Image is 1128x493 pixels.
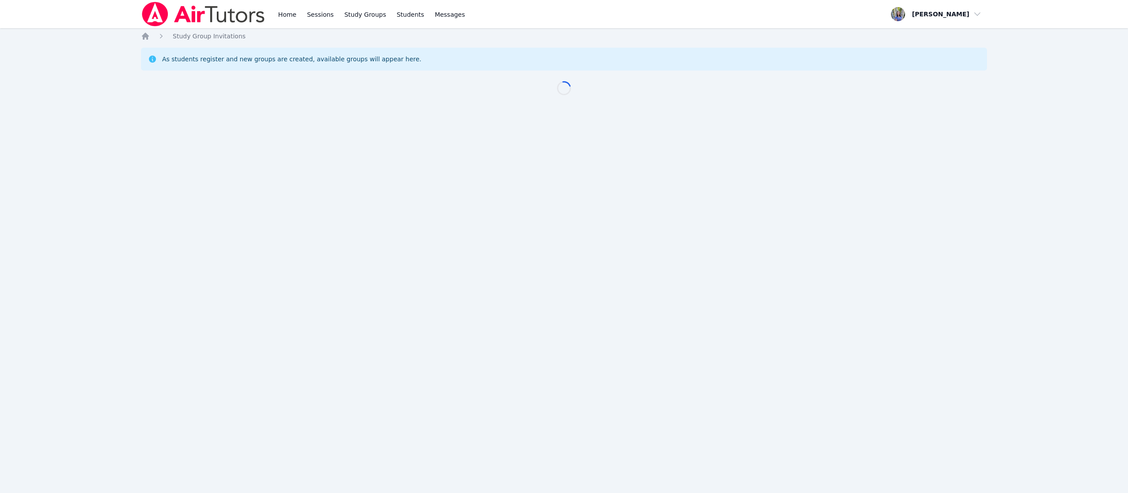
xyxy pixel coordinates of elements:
[141,2,266,26] img: Air Tutors
[173,32,245,41] a: Study Group Invitations
[162,55,421,63] div: As students register and new groups are created, available groups will appear here.
[173,33,245,40] span: Study Group Invitations
[435,10,465,19] span: Messages
[141,32,987,41] nav: Breadcrumb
